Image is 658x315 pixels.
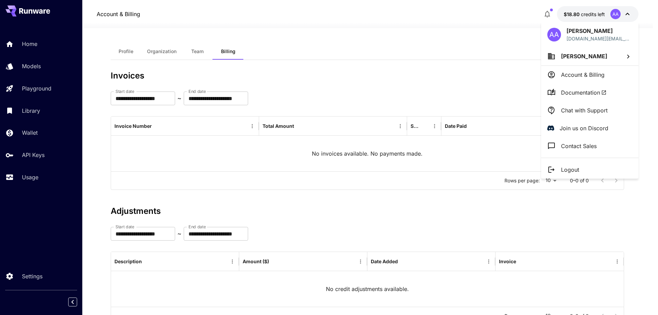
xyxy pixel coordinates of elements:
[560,124,608,132] p: Join us on Discord
[566,35,632,42] div: ackermann.network@gmail.com
[561,71,605,79] p: Account & Billing
[561,88,607,97] span: Documentation
[561,166,579,174] p: Logout
[566,27,632,35] p: [PERSON_NAME]
[547,28,561,41] div: AA
[561,142,597,150] p: Contact Sales
[541,47,638,65] button: [PERSON_NAME]
[561,53,607,60] span: [PERSON_NAME]
[566,35,632,42] p: [DOMAIN_NAME][EMAIL_ADDRESS][DOMAIN_NAME]
[561,106,608,114] p: Chat with Support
